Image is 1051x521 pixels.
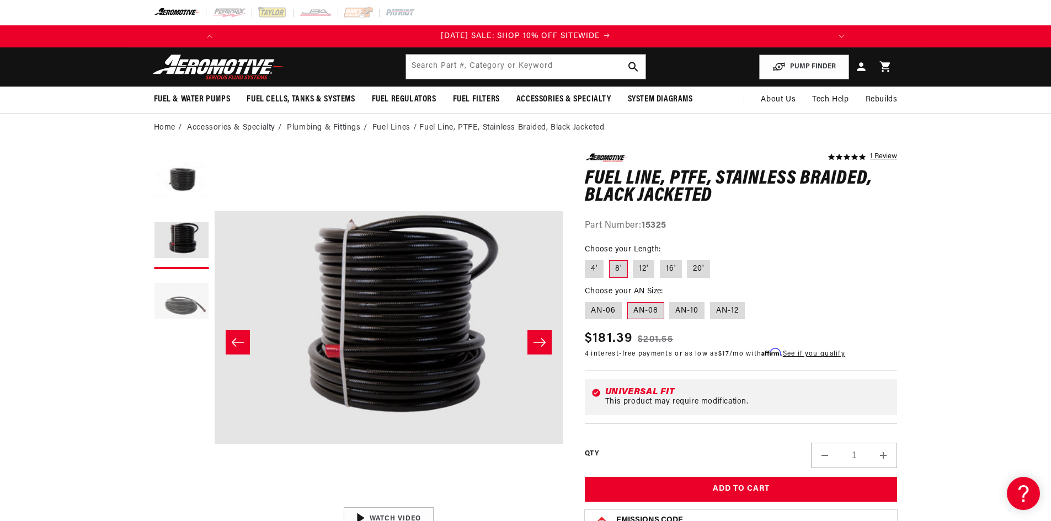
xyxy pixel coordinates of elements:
[761,348,781,356] span: Affirm
[753,87,804,113] a: About Us
[759,55,849,79] button: PUMP FINDER
[126,25,925,47] slideshow-component: Translation missing: en.sections.announcements.announcement_bar
[419,122,604,134] li: Fuel Line, PTFE, Stainless Braided, Black Jacketed
[585,219,898,233] div: Part Number:
[199,25,221,47] button: Translation missing: en.sections.announcements.previous_announcement
[627,302,664,320] label: AN-08
[364,87,445,112] summary: Fuel Regulators
[287,122,360,134] a: Plumbing & Fittings
[870,153,897,161] a: 1 reviews
[585,477,898,502] button: Add to Cart
[154,214,209,269] button: Load image 2 in gallery view
[783,351,845,357] a: See if you qualify - Learn more about Affirm Financing (opens in modal)
[857,87,906,113] summary: Rebuilds
[642,221,666,230] strong: 15325
[221,30,830,42] div: 1 of 3
[718,351,729,357] span: $17
[150,54,287,80] img: Aeromotive
[633,260,654,278] label: 12'
[441,32,600,40] span: [DATE] SALE: SHOP 10% OFF SITEWIDE
[372,94,436,105] span: Fuel Regulators
[621,55,645,79] button: search button
[585,302,622,320] label: AN-06
[687,260,710,278] label: 20'
[660,260,682,278] label: 16'
[247,94,355,105] span: Fuel Cells, Tanks & Systems
[146,87,239,112] summary: Fuel & Water Pumps
[710,302,745,320] label: AN-12
[238,87,363,112] summary: Fuel Cells, Tanks & Systems
[585,170,898,205] h1: Fuel Line, PTFE, Stainless Braided, Black Jacketed
[585,449,599,459] label: QTY
[866,94,898,106] span: Rebuilds
[638,333,673,346] s: $201.55
[516,94,611,105] span: Accessories & Specialty
[221,30,830,42] div: Announcement
[812,94,849,106] span: Tech Help
[406,55,645,79] input: Search by Part Number, Category or Keyword
[585,348,845,359] p: 4 interest-free payments or as low as /mo with .
[585,329,632,348] span: $181.39
[226,330,250,355] button: Slide left
[221,30,830,42] a: [DATE] SALE: SHOP 10% OFF SITEWIDE
[761,95,796,104] span: About Us
[830,25,852,47] button: Translation missing: en.sections.announcements.next_announcement
[508,87,620,112] summary: Accessories & Specialty
[445,87,508,112] summary: Fuel Filters
[585,260,604,278] label: 4'
[453,94,500,105] span: Fuel Filters
[154,275,209,330] button: Load image 3 in gallery view
[527,330,552,355] button: Slide right
[372,122,410,134] a: Fuel Lines
[669,302,705,320] label: AN-10
[154,122,898,134] nav: breadcrumbs
[154,122,175,134] a: Home
[154,94,231,105] span: Fuel & Water Pumps
[585,244,662,255] legend: Choose your Length:
[628,94,693,105] span: System Diagrams
[154,153,209,208] button: Load image 1 in gallery view
[605,388,891,396] div: Universal Fit
[804,87,857,113] summary: Tech Help
[605,398,891,406] div: This product may require modification.
[187,122,284,134] li: Accessories & Specialty
[620,87,701,112] summary: System Diagrams
[585,286,664,297] legend: Choose your AN Size:
[609,260,628,278] label: 8'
